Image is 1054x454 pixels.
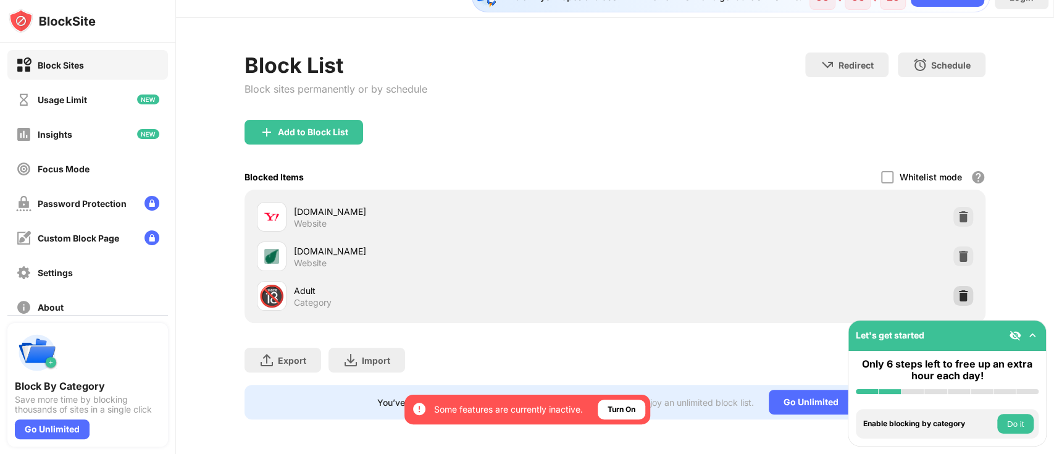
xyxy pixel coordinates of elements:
[377,397,525,408] div: You’ve reached your block list limit.
[16,300,31,315] img: about-off.svg
[278,355,306,366] div: Export
[997,414,1034,434] button: Do it
[294,258,327,269] div: Website
[278,127,348,137] div: Add to Block List
[264,209,279,224] img: favicons
[900,172,962,182] div: Whitelist mode
[38,198,127,209] div: Password Protection
[16,265,31,280] img: settings-off.svg
[16,196,31,211] img: password-protection-off.svg
[856,358,1039,382] div: Only 6 steps left to free up an extra hour each day!
[245,53,427,78] div: Block List
[1009,329,1021,342] img: eye-not-visible.svg
[608,403,635,416] div: Turn On
[434,403,583,416] div: Some features are currently inactive.
[9,9,96,33] img: logo-blocksite.svg
[294,245,615,258] div: [DOMAIN_NAME]
[16,127,31,142] img: insights-off.svg
[412,401,427,416] img: error-circle-white.svg
[38,60,84,70] div: Block Sites
[294,205,615,218] div: [DOMAIN_NAME]
[137,95,159,104] img: new-icon.svg
[769,390,853,414] div: Go Unlimited
[245,172,304,182] div: Blocked Items
[16,57,31,73] img: block-on.svg
[38,302,64,313] div: About
[245,83,427,95] div: Block sites permanently or by schedule
[931,60,971,70] div: Schedule
[1026,329,1039,342] img: omni-setup-toggle.svg
[294,218,327,229] div: Website
[294,284,615,297] div: Adult
[38,267,73,278] div: Settings
[16,230,31,246] img: customize-block-page-off.svg
[259,284,285,309] div: 🔞
[15,419,90,439] div: Go Unlimited
[15,395,161,414] div: Save more time by blocking thousands of sites in a single click
[294,297,332,308] div: Category
[856,330,924,340] div: Let's get started
[38,164,90,174] div: Focus Mode
[15,380,161,392] div: Block By Category
[16,161,31,177] img: focus-off.svg
[144,230,159,245] img: lock-menu.svg
[16,92,31,107] img: time-usage-off.svg
[38,233,119,243] div: Custom Block Page
[38,129,72,140] div: Insights
[15,330,59,375] img: push-categories.svg
[863,419,994,428] div: Enable blocking by category
[362,355,390,366] div: Import
[38,95,87,105] div: Usage Limit
[839,60,874,70] div: Redirect
[264,249,279,264] img: favicons
[137,129,159,139] img: new-icon.svg
[144,196,159,211] img: lock-menu.svg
